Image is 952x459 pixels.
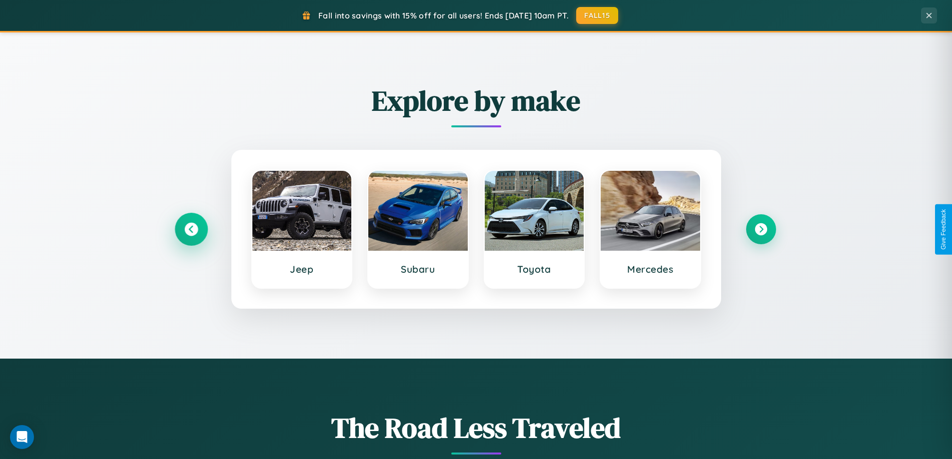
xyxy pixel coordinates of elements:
button: FALL15 [576,7,618,24]
h1: The Road Less Traveled [176,409,776,447]
h3: Subaru [378,263,458,275]
span: Fall into savings with 15% off for all users! Ends [DATE] 10am PT. [318,10,569,20]
h3: Jeep [262,263,342,275]
h2: Explore by make [176,81,776,120]
div: Open Intercom Messenger [10,425,34,449]
h3: Mercedes [611,263,690,275]
h3: Toyota [495,263,574,275]
div: Give Feedback [940,209,947,250]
